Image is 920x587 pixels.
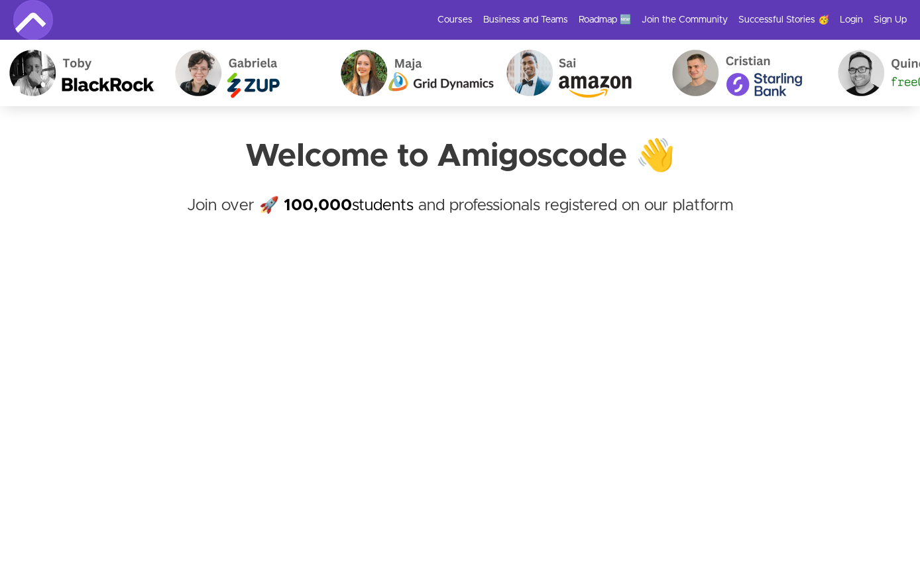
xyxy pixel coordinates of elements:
[142,194,778,241] h4: Join over 🚀 and professionals registered on our platform
[330,40,496,106] img: Maja
[483,13,568,27] a: Business and Teams
[142,287,341,386] iframe: Video Player
[642,13,728,27] a: Join the Community
[284,198,414,214] a: 100,000students
[840,13,863,27] a: Login
[661,40,827,106] img: Cristian
[437,13,473,27] a: Courses
[164,40,330,106] img: Gabriela
[579,13,631,27] a: Roadmap 🆕
[874,13,907,27] a: Sign Up
[245,141,675,172] strong: Welcome to Amigoscode 👋
[284,198,352,214] strong: 100,000
[738,13,829,27] a: Successful Stories 🥳
[496,40,661,106] img: Sai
